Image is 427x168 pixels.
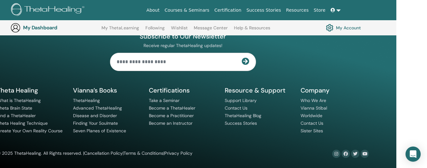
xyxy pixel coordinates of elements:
a: Become an Instructor [149,120,192,126]
a: Advanced ThetaHealing [73,105,122,111]
a: Vianna Stibal [301,105,327,111]
a: Success Stories [225,120,257,126]
img: logo.png [11,3,87,17]
a: Contact Us [225,105,247,111]
a: Terms & Conditions [124,150,163,156]
a: Sister Sites [301,128,323,134]
a: Message Center [194,25,228,35]
img: generic-user-icon.jpg [10,23,21,33]
a: Wishlist [171,25,188,35]
a: Seven Planes of Existence [73,128,126,134]
a: My ThetaLearning [101,25,139,35]
a: ThetaHealing [73,98,100,103]
a: Resources [284,4,311,16]
a: Privacy Policy [164,150,192,156]
img: cog.svg [326,22,333,33]
a: Become a ThetaHealer [149,105,195,111]
a: Take a Seminar [149,98,180,103]
a: Courses & Seminars [162,4,212,16]
p: Receive regular ThetaHealing updates! [110,43,256,48]
a: Finding Your Soulmate [73,120,118,126]
h4: Subscribe to Our Newsletter [110,32,256,40]
a: Become a Practitioner [149,113,194,118]
div: Open Intercom Messenger [406,147,421,162]
a: Store [311,4,328,16]
a: Certification [212,4,244,16]
a: Success Stories [244,4,284,16]
a: Who We Are [301,98,326,103]
a: Cancellation Policy [84,150,123,156]
h5: Vianna’s Books [73,86,141,94]
a: Help & Resources [234,25,270,35]
a: My Account [326,22,361,33]
a: Worldwide [301,113,322,118]
h5: Resource & Support [225,86,293,94]
h5: Certifications [149,86,217,94]
a: Disease and Disorder [73,113,117,118]
h5: Company [301,86,369,94]
a: Contact Us [301,120,323,126]
a: ThetaHealing Blog [225,113,261,118]
h3: My Dashboard [23,25,86,31]
a: Following [145,25,165,35]
a: About [144,4,162,16]
a: Support Library [225,98,257,103]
